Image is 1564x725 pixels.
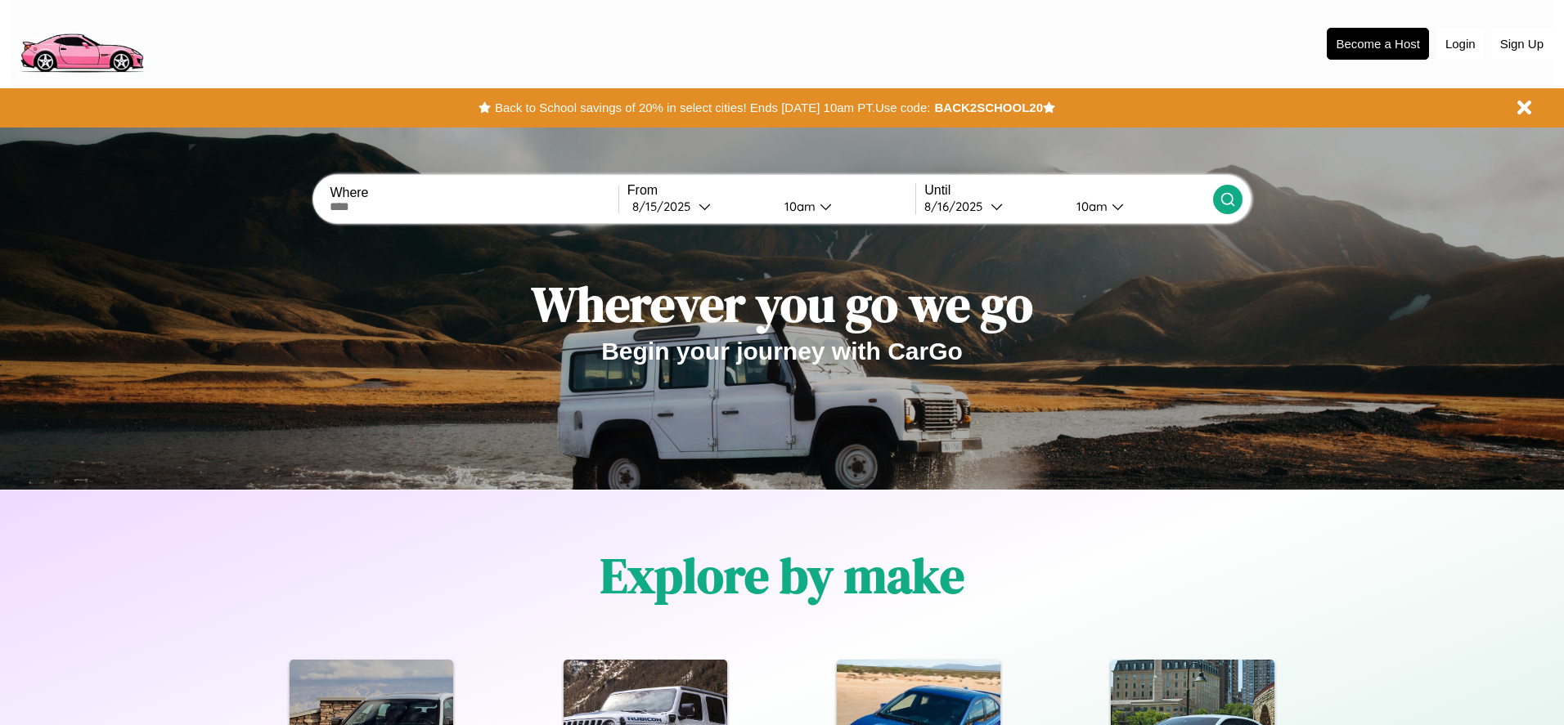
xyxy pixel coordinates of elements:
button: Login [1437,29,1484,59]
button: 10am [771,198,915,215]
div: 10am [1068,199,1112,214]
div: 8 / 15 / 2025 [632,199,699,214]
button: Become a Host [1327,28,1429,60]
b: BACK2SCHOOL20 [934,101,1043,114]
button: Sign Up [1492,29,1552,59]
label: Until [924,183,1212,198]
div: 8 / 16 / 2025 [924,199,991,214]
button: 10am [1063,198,1212,215]
img: logo [12,8,151,77]
button: Back to School savings of 20% in select cities! Ends [DATE] 10am PT.Use code: [491,96,934,119]
div: 10am [776,199,820,214]
button: 8/15/2025 [627,198,771,215]
h1: Explore by make [600,542,964,609]
label: Where [330,186,618,200]
label: From [627,183,915,198]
